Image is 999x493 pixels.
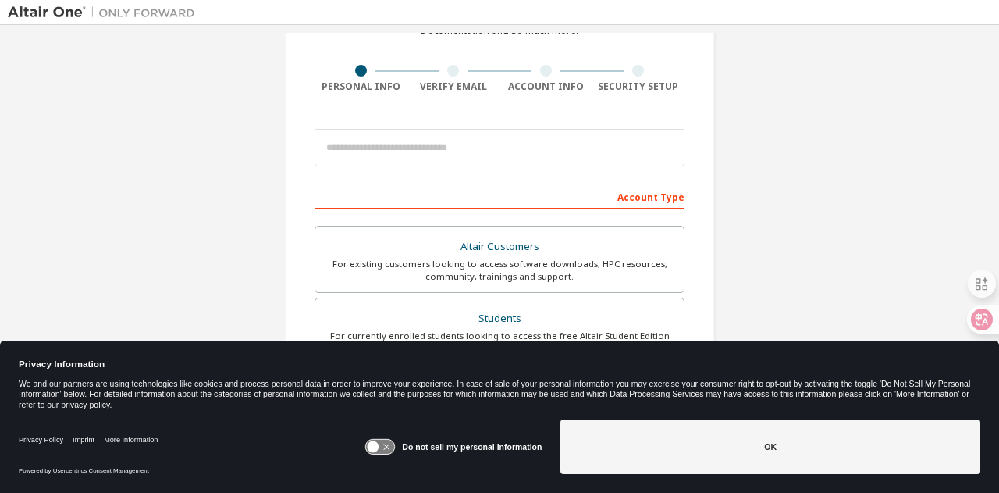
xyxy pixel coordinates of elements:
[407,80,500,93] div: Verify Email
[499,80,592,93] div: Account Info
[325,236,674,258] div: Altair Customers
[325,330,674,355] div: For currently enrolled students looking to access the free Altair Student Edition bundle and all ...
[325,258,674,283] div: For existing customers looking to access software downloads, HPC resources, community, trainings ...
[8,5,203,20] img: Altair One
[592,80,685,93] div: Security Setup
[315,80,407,93] div: Personal Info
[325,308,674,330] div: Students
[315,184,684,209] div: Account Type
